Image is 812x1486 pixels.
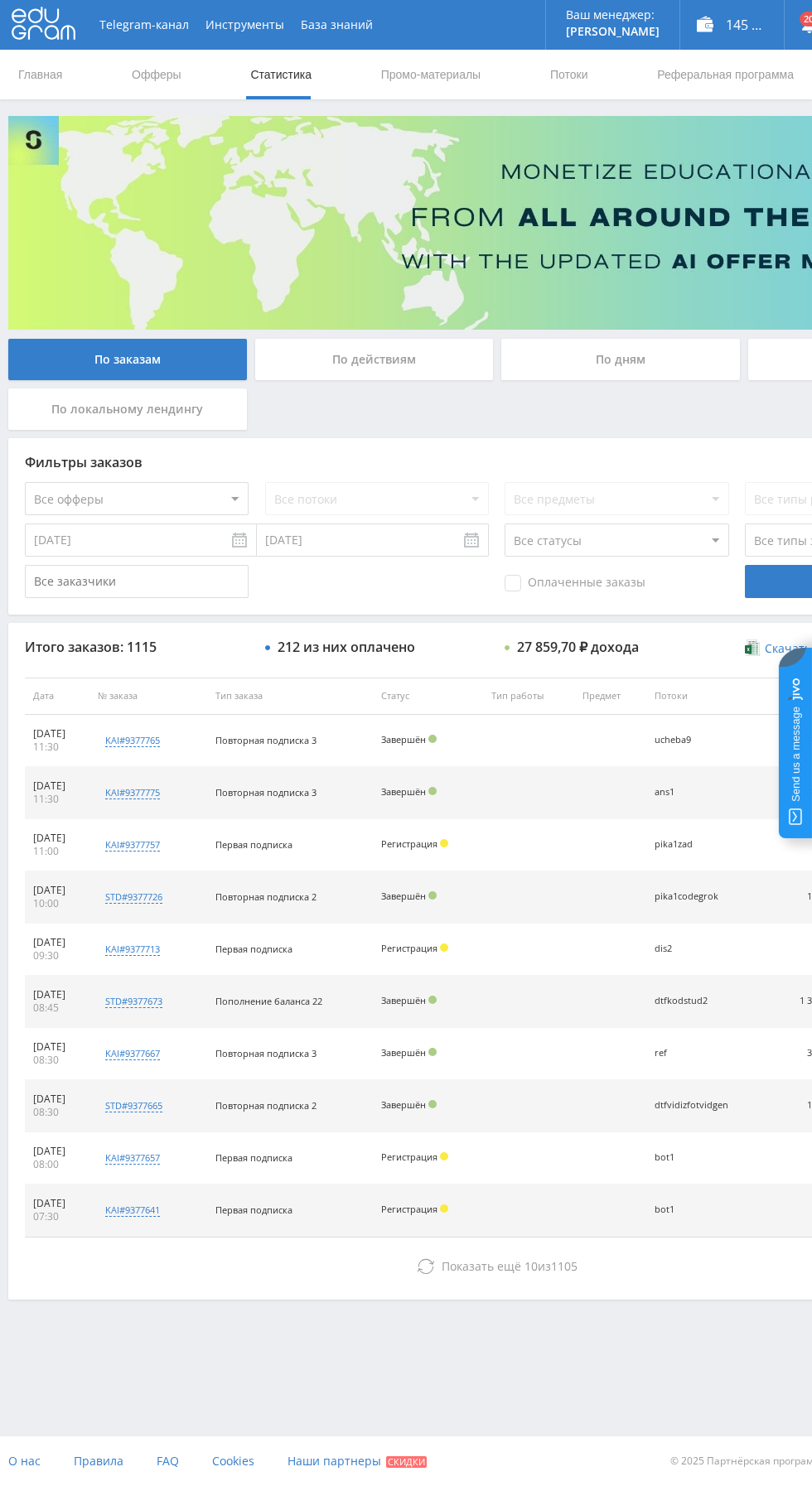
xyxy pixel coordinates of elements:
a: Статистика [249,50,313,99]
th: Тип заказа [207,678,373,715]
span: Холд [440,839,448,847]
span: Первая подписка [215,1151,292,1164]
span: Регистрация [381,1203,437,1215]
div: 09:30 [33,949,81,963]
div: По локальному лендингу [8,388,247,430]
div: По заказам [8,339,247,380]
div: [DATE] [33,1040,81,1054]
a: Потоки [549,50,590,99]
span: Холд [440,1204,448,1213]
div: bot1 [655,1204,729,1215]
th: № заказа [89,678,207,715]
input: Все заказчики [25,565,249,598]
span: Подтвержден [428,996,437,1004]
div: bot1 [655,1152,729,1163]
div: 11:30 [33,741,81,754]
th: Статус [373,678,484,715]
p: Ваш менеджер: [566,8,660,22]
a: Cookies [212,1436,254,1486]
span: Регистрация [381,837,437,850]
div: По действиям [255,339,494,380]
span: Холд [440,943,448,952]
span: Завершён [381,890,426,902]
th: Потоки [646,678,766,715]
span: Холд [440,1152,448,1160]
div: kai#9377757 [105,838,160,852]
a: Наши партнеры Скидки [288,1436,427,1486]
span: Завершён [381,1098,426,1111]
span: Завершён [381,733,426,745]
a: Правила [74,1436,123,1486]
div: dtfvidizfotvidgen [655,1100,729,1111]
span: Наши партнеры [288,1453,381,1469]
span: Правила [74,1453,123,1469]
div: По дням [501,339,740,380]
div: kai#9377713 [105,943,160,956]
div: kai#9377775 [105,786,160,799]
div: 10:00 [33,897,81,910]
span: Повторная подписка 3 [215,1047,317,1059]
div: [DATE] [33,884,81,897]
div: 07:30 [33,1210,81,1223]
div: [DATE] [33,936,81,949]
th: Предмет [574,678,646,715]
span: Повторная подписка 2 [215,1099,317,1112]
div: kai#9377765 [105,734,160,747]
span: О нас [8,1453,41,1469]
span: Подтвержден [428,891,437,900]
span: Подтвержден [428,1048,437,1056]
span: Повторная подписка 3 [215,786,317,798]
span: Подтвержден [428,1100,437,1108]
div: pika1codegrok [655,891,729,902]
div: ans1 [655,787,729,798]
a: FAQ [157,1436,179,1486]
span: Cookies [212,1453,254,1469]
span: Оплаченные заказы [505,575,645,591]
span: Завершён [381,785,426,798]
div: 08:45 [33,1001,81,1015]
p: [PERSON_NAME] [566,25,660,38]
div: 08:30 [33,1106,81,1119]
span: Первая подписка [215,943,292,955]
a: Реферальная программа [655,50,795,99]
div: pika1zad [655,839,729,850]
span: Скидки [386,1456,427,1468]
div: [DATE] [33,1093,81,1106]
span: Повторная подписка 3 [215,734,317,746]
th: Тип работы [483,678,574,715]
img: xlsx [745,639,759,656]
div: kai#9377657 [105,1151,160,1165]
div: [DATE] [33,988,81,1001]
span: Первая подписка [215,1204,292,1216]
div: [DATE] [33,779,81,793]
div: [DATE] [33,1145,81,1158]
div: dtfkodstud2 [655,996,729,1006]
span: Регистрация [381,942,437,954]
th: Дата [25,678,89,715]
span: Подтвержден [428,787,437,795]
div: std#9377673 [105,995,162,1008]
span: 10 [524,1258,538,1274]
span: Показать ещё [442,1258,521,1274]
div: dis2 [655,943,729,954]
span: Первая подписка [215,838,292,851]
div: ref [655,1048,729,1059]
div: 212 из них оплачено [278,639,415,654]
a: О нас [8,1436,41,1486]
div: [DATE] [33,727,81,741]
a: Главная [17,50,64,99]
span: FAQ [157,1453,179,1469]
div: 11:00 [33,845,81,858]
a: Офферы [130,50,183,99]
div: kai#9377641 [105,1204,160,1217]
div: 08:30 [33,1054,81,1067]
div: 27 859,70 ₽ дохода [517,639,639,654]
div: std#9377726 [105,890,162,904]
div: ucheba9 [655,735,729,745]
a: Промо-материалы [379,50,482,99]
span: Повторная подписка 2 [215,890,317,903]
span: Регистрация [381,1151,437,1163]
span: Завершён [381,994,426,1006]
span: Подтвержден [428,735,437,743]
div: [DATE] [33,1197,81,1210]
